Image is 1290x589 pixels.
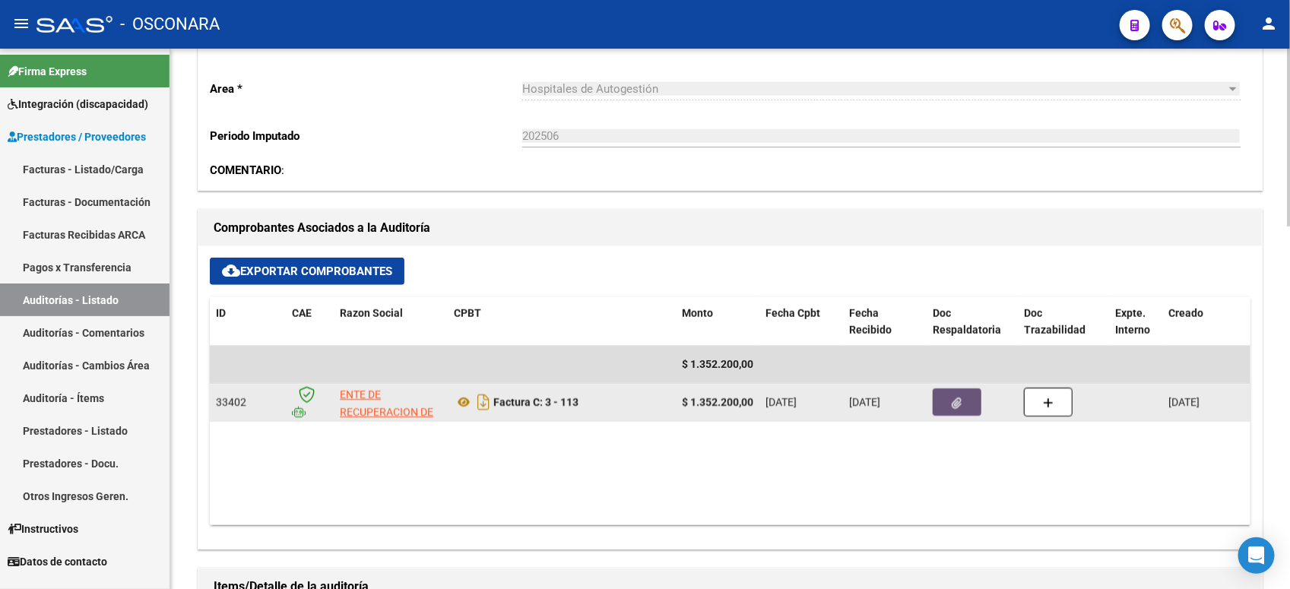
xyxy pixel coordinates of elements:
span: Fecha Cpbt [765,307,820,319]
mat-icon: cloud_download [222,261,240,280]
span: Hospitales de Autogestión [522,82,658,96]
span: CPBT [454,307,481,319]
datatable-header-cell: Doc Trazabilidad [1018,297,1109,347]
datatable-header-cell: Monto [676,297,759,347]
div: Open Intercom Messenger [1238,537,1275,574]
span: Datos de contacto [8,553,107,570]
datatable-header-cell: Fecha Recibido [843,297,927,347]
strong: $ 1.352.200,00 [682,396,753,408]
span: : [210,163,284,177]
button: Exportar Comprobantes [210,258,404,285]
datatable-header-cell: CAE [286,297,334,347]
span: 33402 [216,396,246,408]
span: Firma Express [8,63,87,80]
span: CAE [292,307,312,319]
span: Creado [1168,307,1203,319]
p: Periodo Imputado [210,128,522,144]
span: ENTE DE RECUPERACION DE FONDOS PARA EL FORTALECIMIENTO DEL SISTEMA DE SALUD DE MENDOZA (REFORSAL)... [340,388,440,505]
span: $ 1.352.200,00 [682,358,753,370]
span: [DATE] [765,396,797,408]
span: [DATE] [849,396,880,408]
span: Expte. Interno [1115,307,1150,337]
span: Doc Trazabilidad [1024,307,1086,337]
datatable-header-cell: Fecha Cpbt [759,297,843,347]
mat-icon: menu [12,14,30,33]
span: Exportar Comprobantes [222,264,392,278]
i: Descargar documento [474,390,493,414]
span: - OSCONARA [120,8,220,41]
span: Integración (discapacidad) [8,96,148,112]
span: [DATE] [1168,396,1200,408]
datatable-header-cell: Razon Social [334,297,448,347]
p: Area * [210,81,522,97]
h1: Comprobantes Asociados a la Auditoría [214,216,1247,240]
span: Monto [682,307,713,319]
strong: Factura C: 3 - 113 [493,396,578,408]
span: Razon Social [340,307,403,319]
datatable-header-cell: CPBT [448,297,676,347]
span: ID [216,307,226,319]
span: Prestadores / Proveedores [8,128,146,145]
span: Fecha Recibido [849,307,892,337]
span: Doc Respaldatoria [933,307,1001,337]
datatable-header-cell: Creado [1162,297,1269,347]
strong: COMENTARIO [210,163,281,177]
span: Instructivos [8,521,78,537]
mat-icon: person [1260,14,1278,33]
datatable-header-cell: ID [210,297,286,347]
datatable-header-cell: Expte. Interno [1109,297,1162,347]
datatable-header-cell: Doc Respaldatoria [927,297,1018,347]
